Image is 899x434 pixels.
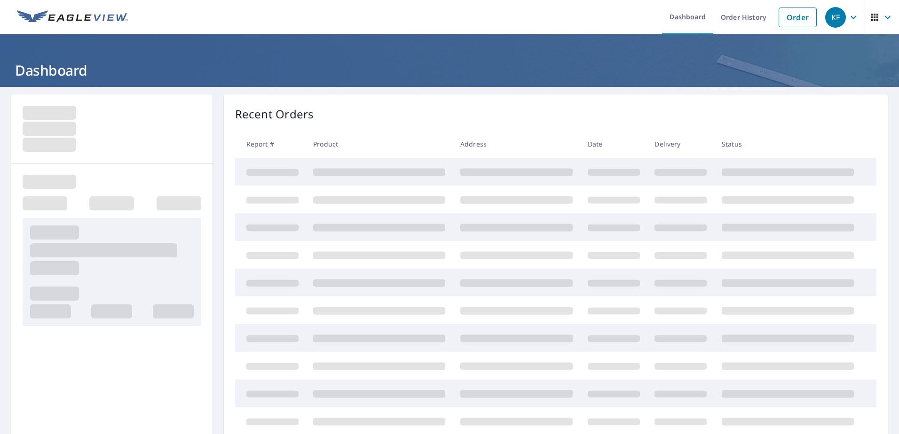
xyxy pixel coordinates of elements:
img: EV Logo [17,10,128,24]
th: Date [580,130,647,158]
p: Recent Orders [235,106,314,123]
h1: Dashboard [11,61,888,80]
div: KF [825,7,846,28]
th: Product [306,130,453,158]
th: Delivery [647,130,714,158]
th: Address [453,130,580,158]
a: Order [779,8,817,27]
th: Report # [235,130,306,158]
th: Status [714,130,861,158]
